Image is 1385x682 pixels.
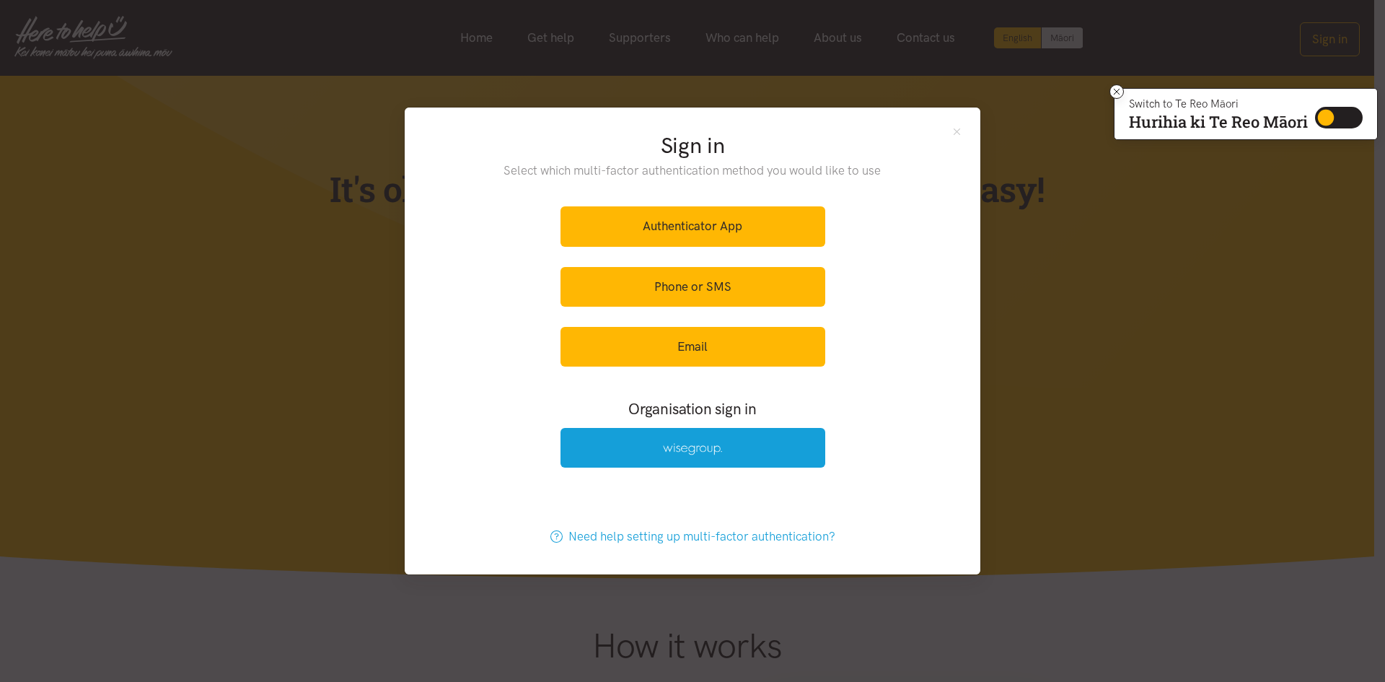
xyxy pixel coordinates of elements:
h3: Organisation sign in [521,398,864,419]
h2: Sign in [475,131,911,161]
a: Phone or SMS [560,267,825,307]
p: Switch to Te Reo Māori [1129,100,1308,108]
p: Hurihia ki Te Reo Māori [1129,115,1308,128]
img: Wise Group [663,443,722,455]
a: Email [560,327,825,367]
a: Authenticator App [560,206,825,246]
p: Select which multi-factor authentication method you would like to use [475,161,911,180]
button: Close [951,125,963,137]
a: Need help setting up multi-factor authentication? [535,517,850,556]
